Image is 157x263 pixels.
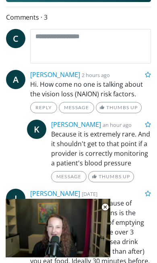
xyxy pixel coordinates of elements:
[97,199,113,216] button: Close
[6,70,25,89] a: A
[88,171,134,182] a: Thumbs Up
[82,190,97,198] small: [DATE]
[82,71,110,79] small: 2 hours ago
[59,102,94,113] a: Message
[51,129,151,168] p: Because it is extremely rare. And it shouldn't get to that point if a provider is correctly monit...
[6,199,110,257] video-js: Video Player
[30,80,151,99] p: Hi. How come no one is talking about the vision loss (NAION) risk factors.
[6,189,25,208] a: J
[96,102,141,113] a: Thumbs Up
[30,189,80,198] a: [PERSON_NAME]
[51,171,87,182] a: Message
[51,120,101,129] a: [PERSON_NAME]
[6,12,151,22] span: Comments 3
[27,120,46,139] a: K
[103,121,132,128] small: an hour ago
[30,70,80,79] a: [PERSON_NAME]
[6,29,25,48] a: C
[30,102,57,113] a: Reply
